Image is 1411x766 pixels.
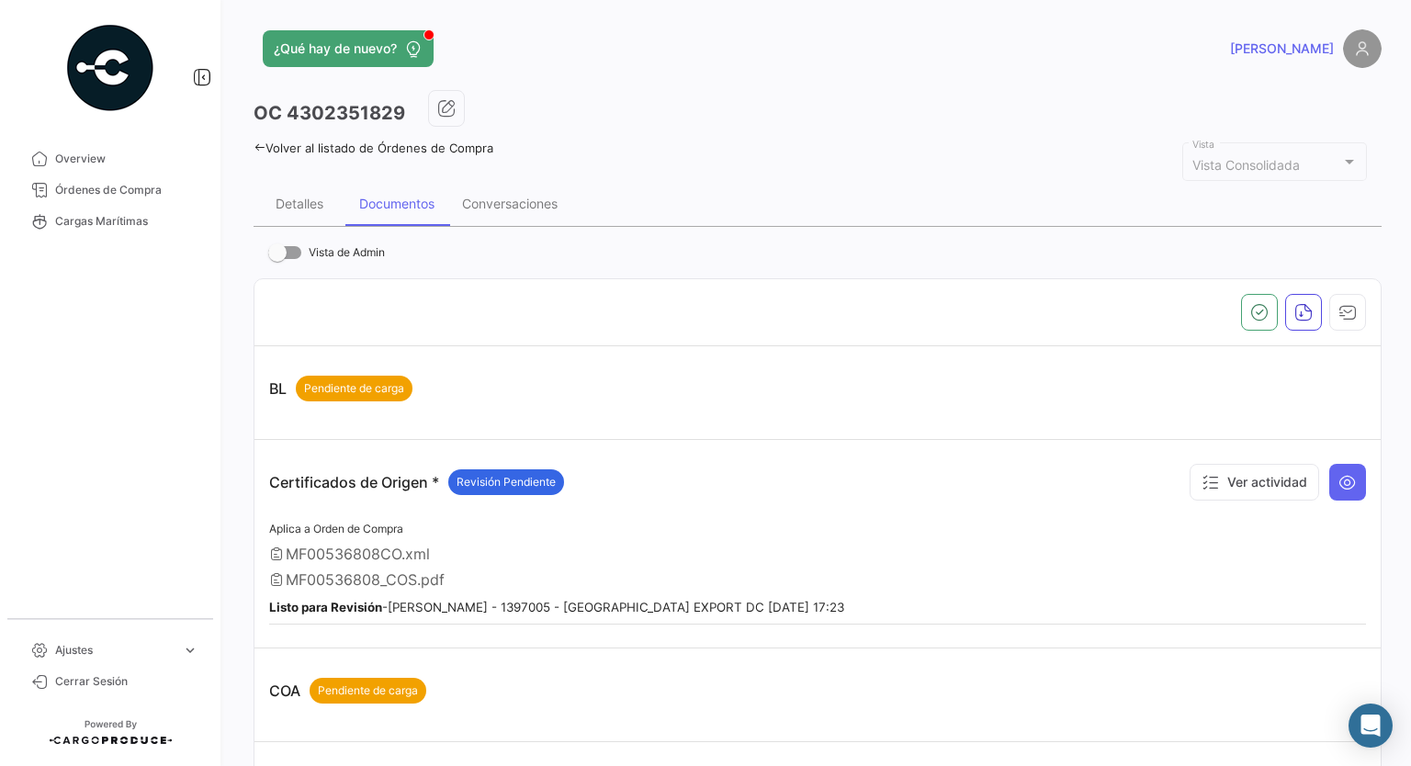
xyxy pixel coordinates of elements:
span: Revisión Pendiente [457,474,556,490]
span: Ajustes [55,642,175,659]
a: Overview [15,143,206,175]
span: expand_more [182,642,198,659]
small: - [PERSON_NAME] - 1397005 - [GEOGRAPHIC_DATA] EXPORT DC [DATE] 17:23 [269,600,844,614]
span: Cerrar Sesión [55,673,198,690]
a: Órdenes de Compra [15,175,206,206]
span: Overview [55,151,198,167]
span: ¿Qué hay de nuevo? [274,39,397,58]
span: [PERSON_NAME] [1230,39,1334,58]
p: COA [269,678,426,704]
div: Conversaciones [462,196,558,211]
span: Cargas Marítimas [55,213,198,230]
span: Aplica a Orden de Compra [269,522,403,535]
span: Pendiente de carga [304,380,404,397]
div: Documentos [359,196,435,211]
div: Detalles [276,196,323,211]
b: Listo para Revisión [269,600,382,614]
button: Ver actividad [1190,464,1319,501]
img: powered-by.png [64,22,156,114]
span: Vista de Admin [309,242,385,264]
a: Volver al listado de Órdenes de Compra [254,141,493,155]
h3: OC 4302351829 [254,100,405,126]
span: MF00536808_COS.pdf [286,570,445,589]
mat-select-trigger: Vista Consolidada [1192,157,1300,173]
span: MF00536808CO.xml [286,545,430,563]
button: ¿Qué hay de nuevo? [263,30,434,67]
div: Open Intercom Messenger [1349,704,1393,748]
span: Pendiente de carga [318,682,418,699]
span: Órdenes de Compra [55,182,198,198]
img: placeholder-user.png [1343,29,1382,68]
p: BL [269,376,412,401]
a: Cargas Marítimas [15,206,206,237]
p: Certificados de Origen * [269,469,564,495]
